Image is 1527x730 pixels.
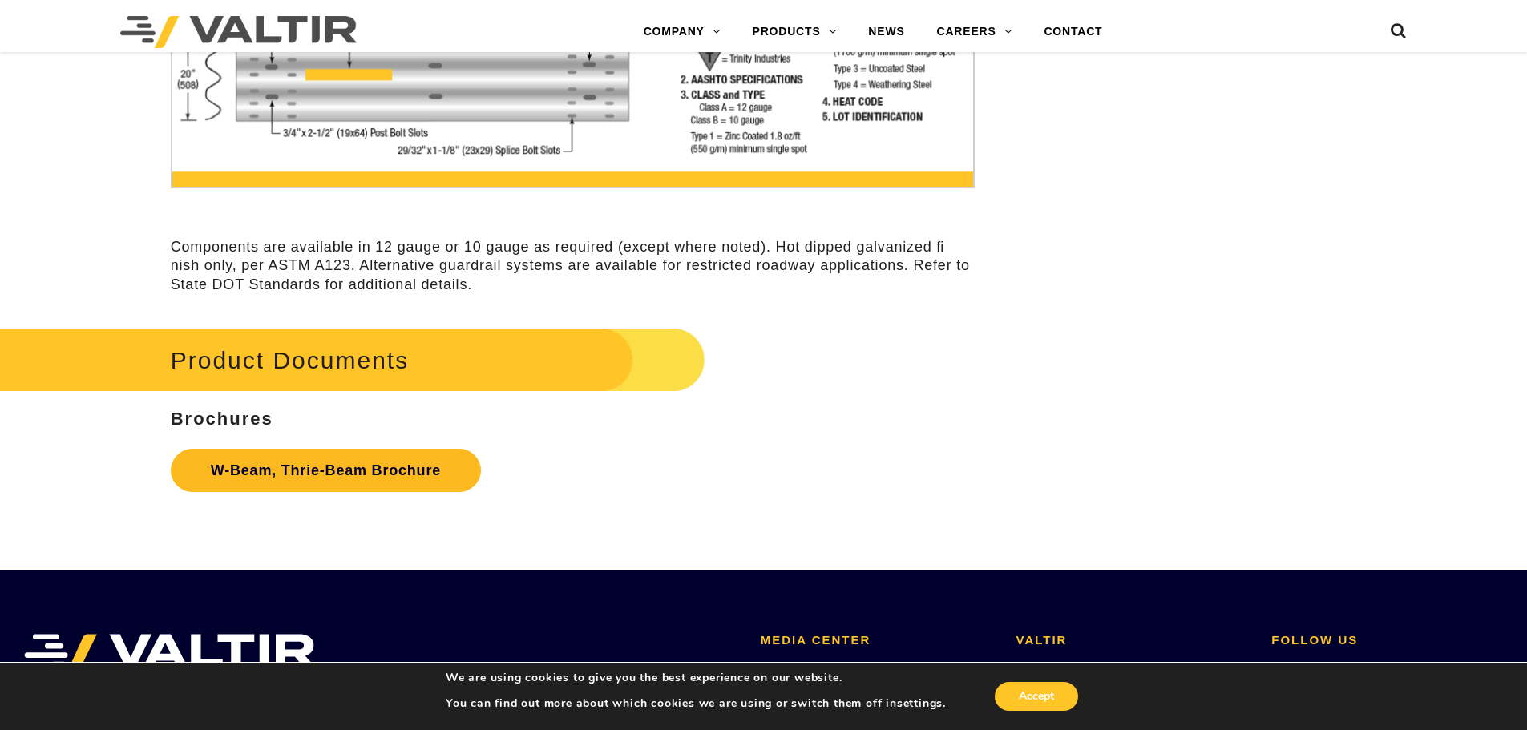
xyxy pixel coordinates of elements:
a: W-Beam, Thrie-Beam Brochure [171,449,481,492]
a: NEWS [852,16,920,48]
a: CAREERS [921,16,1028,48]
p: You can find out more about which cookies we are using or switch them off in . [446,696,946,711]
h2: VALTIR [1016,634,1248,647]
a: CONTACT [1028,16,1118,48]
button: settings [897,696,943,711]
strong: Brochures [171,409,273,429]
a: PRODUCTS [737,16,853,48]
img: Valtir [120,16,357,48]
p: We are using cookies to give you the best experience on our website. [446,671,946,685]
h2: FOLLOW US [1271,634,1503,647]
button: Accept [995,682,1078,711]
a: COMPANY [628,16,737,48]
img: VALTIR [24,634,315,674]
p: Components are available in 12 gauge or 10 gauge as required (except where noted). Hot dipped gal... [171,238,975,294]
h2: MEDIA CENTER [761,634,992,647]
